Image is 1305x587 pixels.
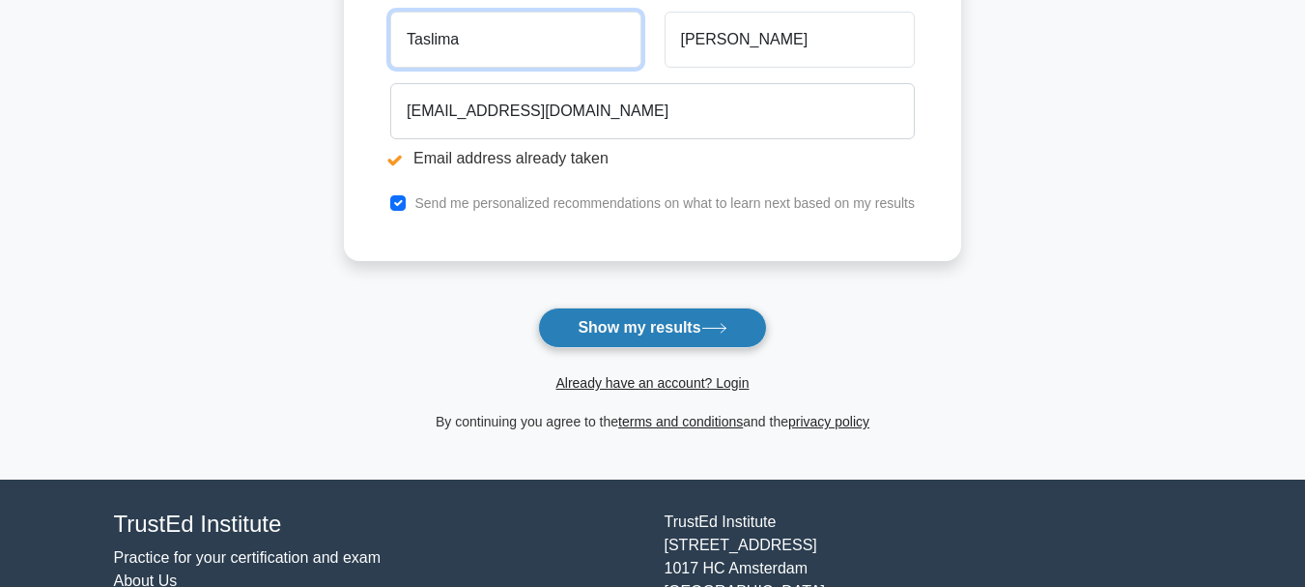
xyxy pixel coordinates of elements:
a: Already have an account? Login [555,375,749,391]
input: Email [390,83,915,139]
input: First name [390,12,640,68]
a: terms and conditions [618,414,743,429]
label: Send me personalized recommendations on what to learn next based on my results [414,195,915,211]
li: Email address already taken [390,147,915,170]
h4: TrustEd Institute [114,511,641,539]
button: Show my results [538,308,766,348]
a: privacy policy [788,414,869,429]
input: Last name [665,12,915,68]
div: By continuing you agree to the and the [332,410,973,433]
a: Practice for your certification and exam [114,549,382,566]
